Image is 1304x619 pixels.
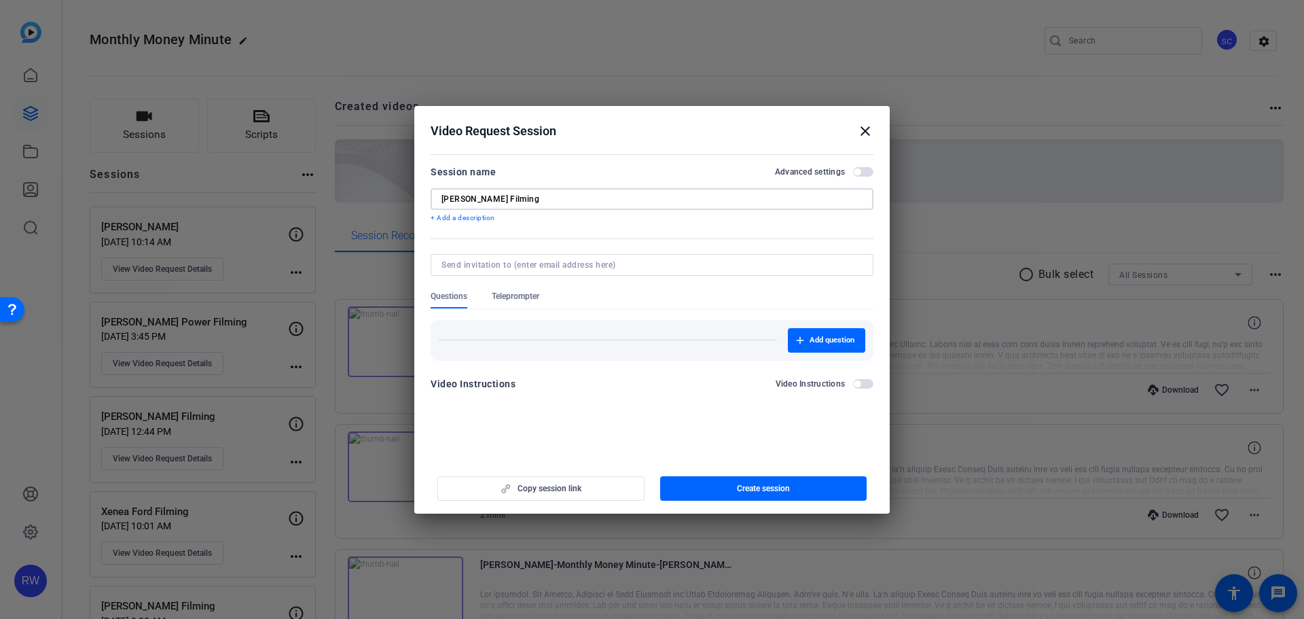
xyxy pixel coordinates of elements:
div: Video Request Session [431,123,873,139]
h2: Video Instructions [776,378,846,389]
div: Session name [431,164,496,180]
span: Teleprompter [492,291,539,302]
input: Enter Session Name [441,194,863,205]
span: Questions [431,291,467,302]
button: Add question [788,328,865,353]
input: Send invitation to (enter email address here) [441,260,857,270]
h2: Advanced settings [775,166,845,177]
span: Add question [810,335,854,346]
button: Create session [660,476,867,501]
p: + Add a description [431,213,873,224]
span: Create session [737,483,790,494]
mat-icon: close [857,123,873,139]
div: Video Instructions [431,376,515,392]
